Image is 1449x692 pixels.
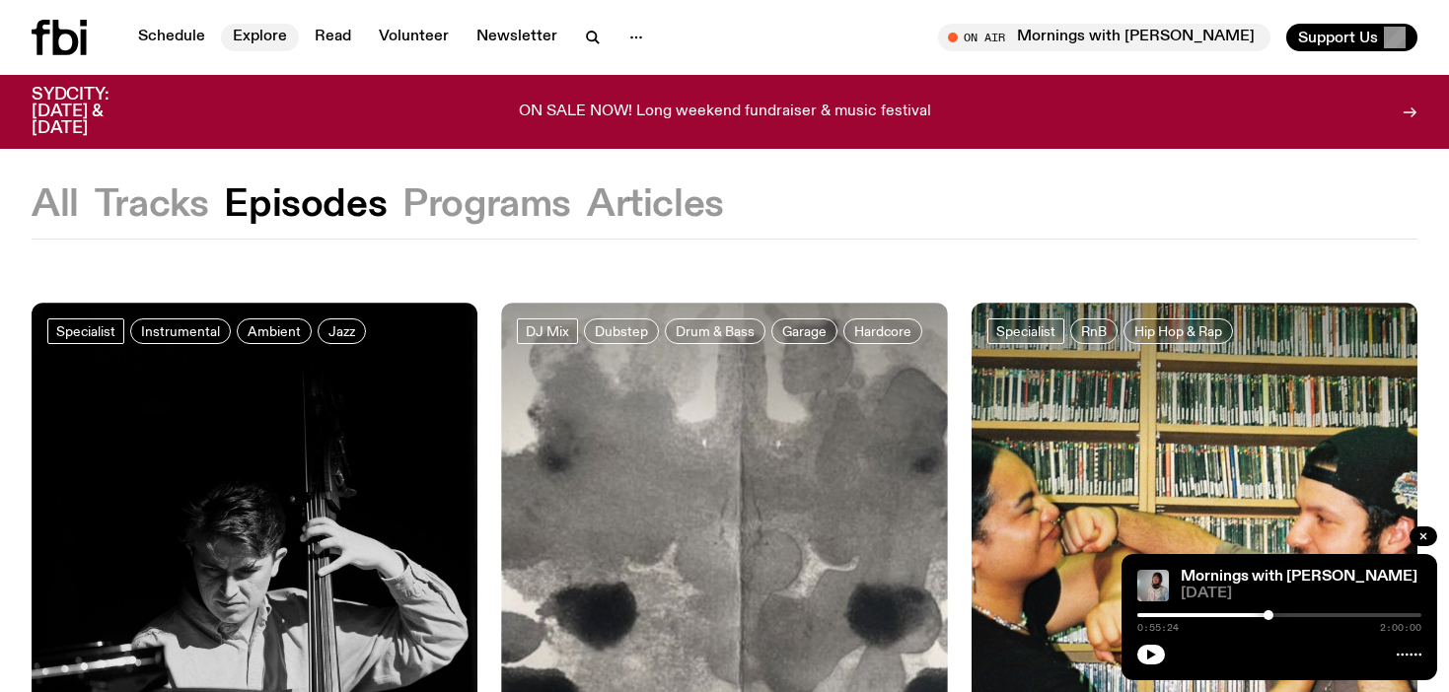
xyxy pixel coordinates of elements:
span: 2:00:00 [1380,623,1421,633]
button: Articles [587,187,724,223]
span: DJ Mix [526,323,569,338]
span: 0:55:24 [1137,623,1179,633]
h3: SYDCITY: [DATE] & [DATE] [32,87,158,137]
span: Dubstep [595,323,648,338]
a: Schedule [126,24,217,51]
a: Volunteer [367,24,461,51]
span: Jazz [328,323,355,338]
button: All [32,187,79,223]
a: Dubstep [584,318,659,344]
span: Specialist [56,323,115,338]
a: Read [303,24,363,51]
span: Hardcore [854,323,911,338]
a: Newsletter [465,24,569,51]
span: Garage [782,323,827,338]
span: Specialist [996,323,1055,338]
span: Instrumental [141,323,220,338]
span: Support Us [1298,29,1378,46]
a: Specialist [987,318,1064,344]
a: Ambient [237,318,312,344]
span: Hip Hop & Rap [1134,323,1222,338]
a: Garage [771,318,837,344]
a: DJ Mix [517,318,578,344]
a: Mornings with [PERSON_NAME] [1181,569,1417,585]
button: On AirMornings with [PERSON_NAME] [938,24,1270,51]
span: [DATE] [1181,587,1421,601]
img: Kana Frazer is smiling at the camera with her head tilted slightly to her left. She wears big bla... [1137,570,1169,601]
a: Instrumental [130,318,231,344]
a: Jazz [318,318,366,344]
a: Hardcore [843,318,922,344]
span: RnB [1081,323,1107,338]
a: Hip Hop & Rap [1123,318,1233,344]
a: Specialist [47,318,124,344]
a: Drum & Bass [665,318,765,344]
a: RnB [1070,318,1118,344]
p: ON SALE NOW! Long weekend fundraiser & music festival [519,104,931,121]
button: Programs [402,187,571,223]
span: Ambient [248,323,301,338]
button: Tracks [95,187,209,223]
button: Episodes [224,187,387,223]
span: Drum & Bass [676,323,755,338]
a: Explore [221,24,299,51]
button: Support Us [1286,24,1417,51]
